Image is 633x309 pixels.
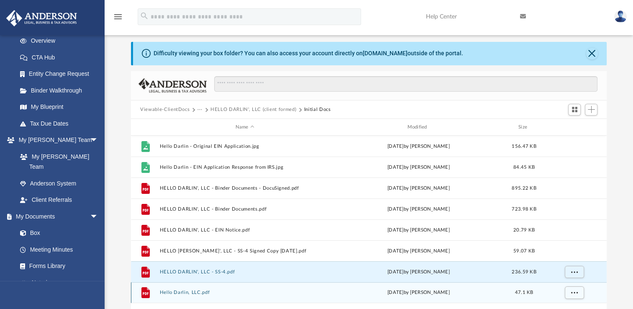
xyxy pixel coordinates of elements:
[12,258,103,275] a: Forms Library
[568,104,581,116] button: Switch to Grid View
[333,143,504,150] div: [DATE] by [PERSON_NAME]
[12,241,107,258] a: Meeting Minutes
[513,228,535,232] span: 20.79 KB
[159,124,330,131] div: Name
[12,49,111,66] a: CTA Hub
[140,11,149,21] i: search
[131,136,607,309] div: grid
[12,148,103,175] a: My [PERSON_NAME] Team
[113,12,123,22] i: menu
[12,175,107,192] a: Anderson System
[90,208,107,225] span: arrow_drop_down
[113,16,123,22] a: menu
[135,124,156,131] div: id
[160,269,330,275] button: HELLO DARLIN', LLC - SS-4.pdf
[12,99,107,116] a: My Blueprint
[4,10,79,26] img: Anderson Advisors Platinum Portal
[160,290,330,295] button: Hello Darlin, LLC.pdf
[614,10,627,23] img: User Pic
[513,165,535,170] span: 84.45 KB
[197,106,203,113] button: ···
[160,227,330,233] button: HELLO DARLIN', LLC - EIN Notice.pdf
[363,50,407,57] a: [DOMAIN_NAME]
[154,49,463,58] div: Difficulty viewing your box folder? You can also access your account directly on outside of the p...
[333,164,504,171] div: [DATE] by [PERSON_NAME]
[12,192,107,209] a: Client Referrals
[6,208,107,225] a: My Documentsarrow_drop_down
[333,185,504,192] div: [DATE] by [PERSON_NAME]
[515,290,533,295] span: 47.1 KB
[544,124,603,131] div: id
[160,248,330,254] button: HELLO [PERSON_NAME]', LLC - SS-4 Signed Copy [DATE].pdf
[512,186,536,191] span: 895.22 KB
[304,106,331,113] button: Initial Docs
[333,206,504,213] div: [DATE] by [PERSON_NAME]
[507,124,541,131] div: Size
[160,185,330,191] button: HELLO DARLIN', LLC - Binder Documents - DocuSigned.pdf
[513,249,535,253] span: 59.07 KB
[210,106,296,113] button: HELLO DARLIN', LLC (client formed)
[160,165,330,170] button: Hello Darlin - EIN Application Response from IRS.jpg
[333,247,504,255] div: [DATE] by [PERSON_NAME]
[12,115,111,132] a: Tax Due Dates
[6,132,107,149] a: My [PERSON_NAME] Teamarrow_drop_down
[160,144,330,149] button: Hello Darlin - Original EIN Application.jpg
[12,225,103,242] a: Box
[12,66,111,82] a: Entity Change Request
[512,144,536,149] span: 156.47 KB
[333,124,504,131] div: Modified
[333,227,504,234] div: [DATE] by [PERSON_NAME]
[90,132,107,149] span: arrow_drop_down
[140,106,190,113] button: Viewable-ClientDocs
[160,206,330,212] button: HELLO DARLIN', LLC - Binder Documents.pdf
[12,82,111,99] a: Binder Walkthrough
[512,270,536,274] span: 236.59 KB
[333,289,504,296] div: [DATE] by [PERSON_NAME]
[12,274,107,291] a: Notarize
[586,48,598,59] button: Close
[512,207,536,211] span: 723.98 KB
[12,33,111,49] a: Overview
[333,268,504,276] div: [DATE] by [PERSON_NAME]
[214,76,597,92] input: Search files and folders
[585,104,597,116] button: Add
